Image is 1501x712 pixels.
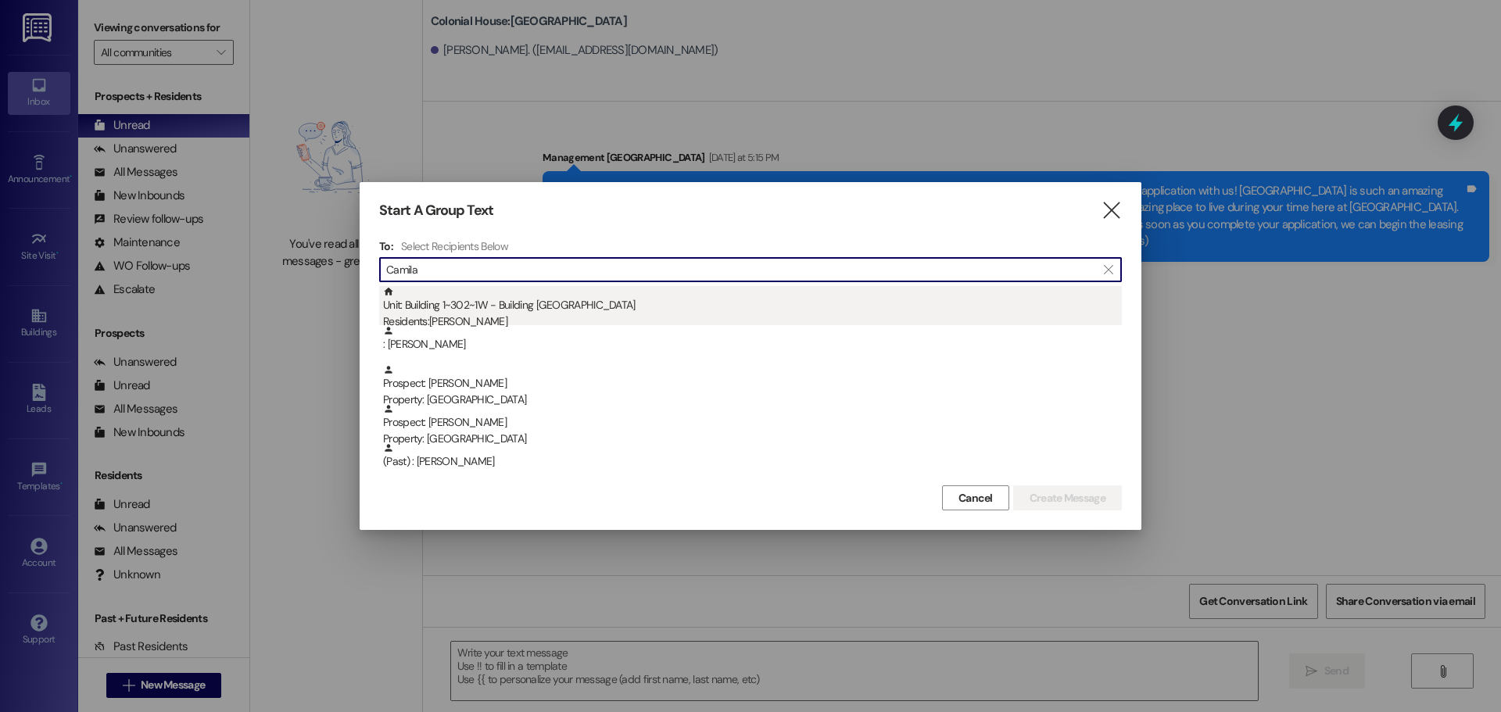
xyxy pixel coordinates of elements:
[383,442,1122,470] div: (Past) : [PERSON_NAME]
[942,485,1009,510] button: Cancel
[383,325,1122,352] div: : [PERSON_NAME]
[383,403,1122,448] div: Prospect: [PERSON_NAME]
[383,364,1122,409] div: Prospect: [PERSON_NAME]
[958,490,993,506] span: Cancel
[379,325,1122,364] div: : [PERSON_NAME]
[1096,258,1121,281] button: Clear text
[1030,490,1105,506] span: Create Message
[401,239,508,253] h4: Select Recipients Below
[379,364,1122,403] div: Prospect: [PERSON_NAME]Property: [GEOGRAPHIC_DATA]
[379,202,493,220] h3: Start A Group Text
[1104,263,1112,276] i: 
[379,286,1122,325] div: Unit: Building 1~302~1W - Building [GEOGRAPHIC_DATA]Residents:[PERSON_NAME]
[379,239,393,253] h3: To:
[379,442,1122,481] div: (Past) : [PERSON_NAME]
[383,392,1122,408] div: Property: [GEOGRAPHIC_DATA]
[1101,202,1122,219] i: 
[1013,485,1122,510] button: Create Message
[379,403,1122,442] div: Prospect: [PERSON_NAME]Property: [GEOGRAPHIC_DATA]
[383,313,1122,330] div: Residents: [PERSON_NAME]
[386,259,1096,281] input: Search for any contact or apartment
[383,431,1122,447] div: Property: [GEOGRAPHIC_DATA]
[383,286,1122,331] div: Unit: Building 1~302~1W - Building [GEOGRAPHIC_DATA]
